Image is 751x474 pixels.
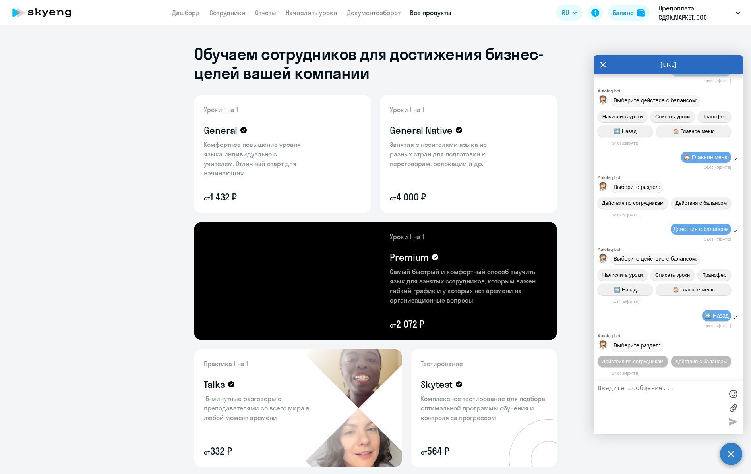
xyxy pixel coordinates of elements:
button: Начислить уроки [598,111,647,122]
a: Начислить уроки [286,9,337,17]
p: 15-минутные разговоры с преподавателями со всего мира в любой момент времени [204,394,315,422]
time: 14:09:48[DATE] [612,299,639,304]
p: Самый быстрый и комфортный способ выучить язык для занятых сотрудников, которым важен гибкий граф... [390,267,547,305]
time: 14:09:29[DATE] [704,79,731,83]
button: Действия по сотрудникам [598,197,668,209]
button: Начислить уроки [598,269,647,281]
button: RU [556,5,583,21]
span: 🏠 Главное меню [683,154,729,160]
label: Лимит 10 файлов [727,402,739,414]
button: 🏠 Главное меню [656,125,731,137]
time: 14:09:40[DATE] [704,165,731,170]
span: Начислить уроки [602,272,643,278]
button: Действия с балансом [671,197,731,209]
span: Действия по сотрудникам [602,358,664,364]
span: Действия с балансом [673,226,729,232]
button: ➡️ Назад [598,125,653,137]
p: Занятия с носителями языка из разных стран для подготовки к переговорам, релокации и др. [390,140,493,168]
time: 14:09:54[DATE] [704,324,731,328]
div: Autofaq bot [598,89,743,93]
a: Отчеты [255,9,276,17]
img: bot avatar [598,254,608,265]
span: Действия с балансом [675,200,727,206]
button: Трансфер [698,269,731,281]
p: 4 000 ₽ [390,191,493,203]
p: 1 432 ₽ [204,191,307,203]
h4: General Native [390,124,453,137]
small: от [390,321,396,329]
img: bot avatar [598,95,608,107]
span: Действия с балансом [675,358,727,364]
p: 564 ₽ [421,445,547,457]
p: Практика 1 на 1 [204,359,315,368]
img: bot avatar [598,340,608,352]
span: Трансфер [703,272,727,278]
span: ➡️ Назад [614,287,637,293]
button: ➡️ Назад [598,284,653,295]
time: 14:09:54[DATE] [612,371,639,376]
p: 332 ₽ [204,445,315,457]
small: от [204,448,210,456]
span: ➡️ Назад [614,128,637,134]
span: Действия по сотрудникам [602,200,664,206]
span: 🏠 Главное меню [673,287,715,293]
button: 🏠 Главное меню [656,284,731,295]
p: Уроки 1 на 1 [204,105,307,114]
div: Баланс [613,8,634,17]
img: balance [637,9,645,17]
span: 🏠 Главное меню [673,128,715,134]
p: Уроки 1 на 1 [390,105,493,114]
span: Выберите раздел: [614,342,660,349]
time: 14:09:41[DATE] [612,213,639,217]
time: 14:09:29[DATE] [612,141,639,145]
button: Предоплата, СДЭК.МАРКЕТ, ООО [654,3,744,22]
p: Предоплата, СДЭК.МАРКЕТ, ООО [658,3,732,22]
img: bot avatar [598,182,608,193]
button: Списать уроки [650,111,695,122]
span: Выберите действие с балансом: [614,97,697,104]
span: Трансфер [703,114,727,119]
img: general-native-content-bg.png [380,95,505,213]
time: 14:09:47[DATE] [704,237,731,241]
img: premium-content-bg.png [279,222,557,340]
p: Комфортное повышение уровня языка индивидуально с учителем. Отличный старт для начинающих [204,140,307,178]
small: от [204,194,210,202]
small: от [390,194,396,202]
div: Autofaq bot [598,247,743,252]
a: Документооборот [347,9,401,17]
button: Балансbalance [608,5,650,21]
button: Трансфер [698,111,731,122]
p: Тестирование [421,359,547,368]
a: Дашборд [172,9,200,17]
h4: Premium [390,251,429,264]
button: Действия с балансом [671,356,731,367]
span: Выберите действие с балансом: [614,256,697,262]
img: talks-bg.png [306,349,402,467]
img: general-content-bg.png [194,95,314,213]
span: Списать уроки [655,114,690,119]
a: Все продукты [410,9,451,17]
span: Выберите раздел: [614,184,660,190]
button: Действия по сотрудникам [598,356,668,367]
span: Списать уроки [655,272,690,278]
a: Сотрудники [209,9,246,17]
h4: General [204,124,237,137]
h1: Обучаем сотрудников для достижения бизнес-целей вашей компании [194,44,557,83]
div: Autofaq bot [598,175,743,180]
div: Autofaq bot [598,333,743,338]
h4: Skytest [421,378,453,391]
p: Уроки 1 на 1 [390,232,547,241]
h4: Talks [204,378,225,391]
span: RU [562,8,569,17]
p: 2 072 ₽ [390,318,547,330]
small: от [421,448,427,456]
span: ➡️ Назад [705,312,729,319]
p: Комплексное тестирование для подбора оптимальной программы обучения и контроля за прогрессом [421,394,547,422]
button: Списать уроки [650,269,695,281]
span: Начислить уроки [602,114,643,119]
